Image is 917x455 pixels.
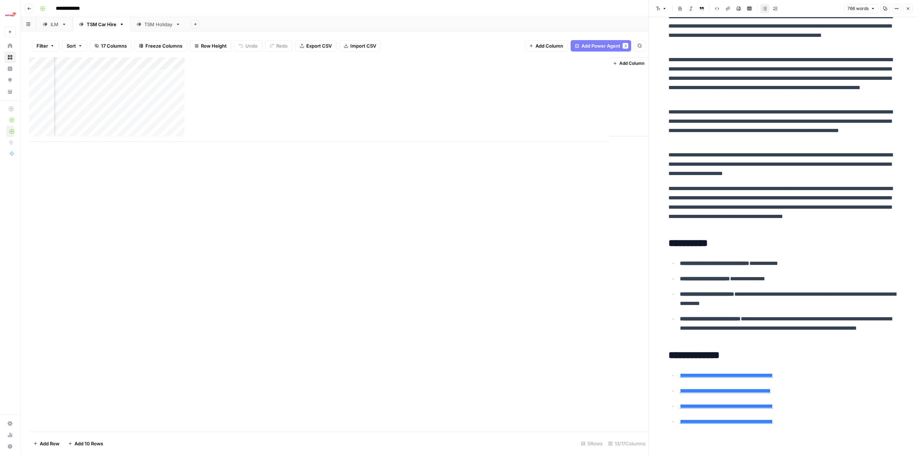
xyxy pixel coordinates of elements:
[4,52,16,63] a: Browse
[350,42,376,49] span: Import CSV
[40,440,59,447] span: Add Row
[144,21,173,28] div: TSM Holiday
[32,40,59,52] button: Filter
[4,418,16,429] a: Settings
[4,6,16,24] button: Workspace: Ice Travel Group
[37,42,48,49] span: Filter
[37,17,73,32] a: ILM
[145,42,182,49] span: Freeze Columns
[295,40,336,52] button: Export CSV
[4,429,16,441] a: Usage
[4,40,16,52] a: Home
[4,8,17,21] img: Ice Travel Group Logo
[75,440,103,447] span: Add 10 Rows
[87,21,116,28] div: TSM Car Hire
[339,40,381,52] button: Import CSV
[536,42,563,49] span: Add Column
[245,42,258,49] span: Undo
[101,42,127,49] span: 17 Columns
[67,42,76,49] span: Sort
[51,21,59,28] div: ILM
[265,40,292,52] button: Redo
[234,40,262,52] button: Undo
[578,438,605,449] div: 5 Rows
[571,40,631,52] button: Add Power Agent3
[130,17,187,32] a: TSM Holiday
[624,43,626,49] span: 3
[844,4,878,13] button: 766 words
[4,441,16,452] button: Help + Support
[73,17,130,32] a: TSM Car Hire
[848,5,869,12] span: 766 words
[524,40,568,52] button: Add Column
[201,42,227,49] span: Row Height
[64,438,107,449] button: Add 10 Rows
[134,40,187,52] button: Freeze Columns
[4,74,16,86] a: Opportunities
[4,86,16,97] a: Your Data
[4,63,16,74] a: Insights
[90,40,131,52] button: 17 Columns
[623,43,628,49] div: 3
[605,438,648,449] div: 13/17 Columns
[581,42,620,49] span: Add Power Agent
[306,42,332,49] span: Export CSV
[29,438,64,449] button: Add Row
[62,40,87,52] button: Sort
[190,40,231,52] button: Row Height
[610,59,647,68] button: Add Column
[619,60,644,67] span: Add Column
[276,42,288,49] span: Redo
